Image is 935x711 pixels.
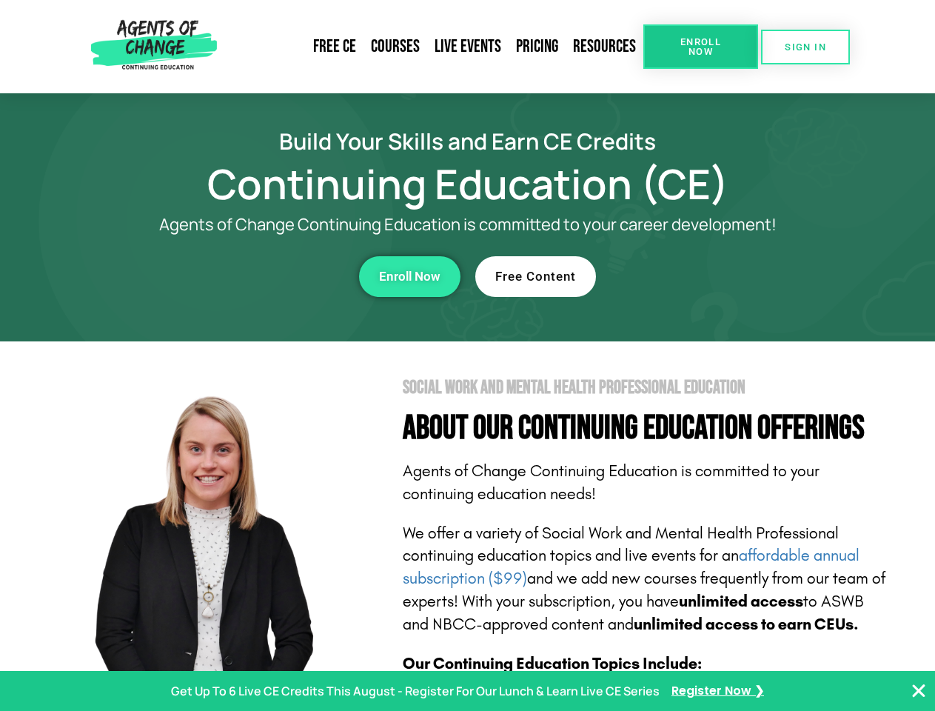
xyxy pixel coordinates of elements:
[634,615,859,634] b: unlimited access to earn CEUs.
[495,270,576,283] span: Free Content
[46,167,890,201] h1: Continuing Education (CE)
[363,30,427,64] a: Courses
[643,24,758,69] a: Enroll Now
[403,461,820,504] span: Agents of Change Continuing Education is committed to your continuing education needs!
[403,522,890,636] p: We offer a variety of Social Work and Mental Health Professional continuing education topics and ...
[171,681,660,702] p: Get Up To 6 Live CE Credits This August - Register For Our Lunch & Learn Live CE Series
[566,30,643,64] a: Resources
[785,42,826,52] span: SIGN IN
[379,270,440,283] span: Enroll Now
[509,30,566,64] a: Pricing
[761,30,850,64] a: SIGN IN
[359,256,460,297] a: Enroll Now
[223,30,643,64] nav: Menu
[475,256,596,297] a: Free Content
[105,216,831,234] p: Agents of Change Continuing Education is committed to your career development!
[910,682,928,700] button: Close Banner
[679,592,803,611] b: unlimited access
[403,412,890,445] h4: About Our Continuing Education Offerings
[671,681,764,702] a: Register Now ❯
[46,130,890,152] h2: Build Your Skills and Earn CE Credits
[667,37,734,56] span: Enroll Now
[403,654,702,673] b: Our Continuing Education Topics Include:
[427,30,509,64] a: Live Events
[306,30,363,64] a: Free CE
[403,378,890,397] h2: Social Work and Mental Health Professional Education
